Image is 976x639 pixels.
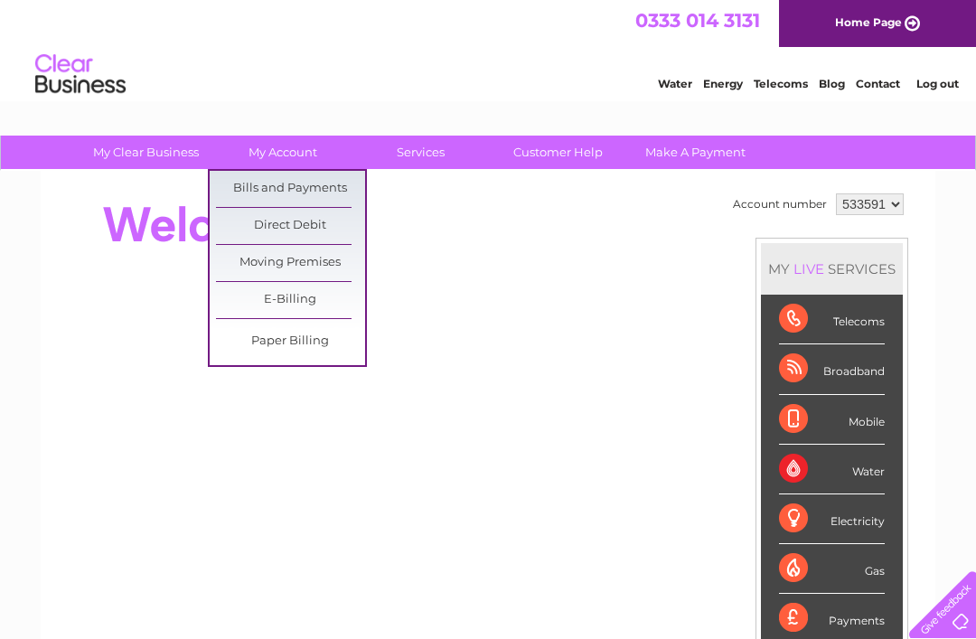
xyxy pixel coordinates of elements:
div: Telecoms [779,295,885,344]
img: logo.png [34,47,127,102]
div: Water [779,445,885,494]
a: Blog [819,77,845,90]
a: My Account [209,136,358,169]
a: Paper Billing [216,324,365,360]
div: Mobile [779,395,885,445]
a: E-Billing [216,282,365,318]
div: MY SERVICES [761,243,903,295]
a: Log out [916,77,959,90]
a: Make A Payment [621,136,770,169]
div: Gas [779,544,885,594]
a: Telecoms [754,77,808,90]
a: Services [346,136,495,169]
a: 0333 014 3131 [635,9,760,32]
div: Broadband [779,344,885,394]
td: Account number [728,189,831,220]
a: My Clear Business [71,136,221,169]
a: Bills and Payments [216,171,365,207]
a: Water [658,77,692,90]
div: Clear Business is a trading name of Verastar Limited (registered in [GEOGRAPHIC_DATA] No. 3667643... [62,10,916,88]
a: Direct Debit [216,208,365,244]
a: Customer Help [483,136,633,169]
a: Moving Premises [216,245,365,281]
a: Energy [703,77,743,90]
div: LIVE [790,260,828,277]
div: Electricity [779,494,885,544]
a: Contact [856,77,900,90]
